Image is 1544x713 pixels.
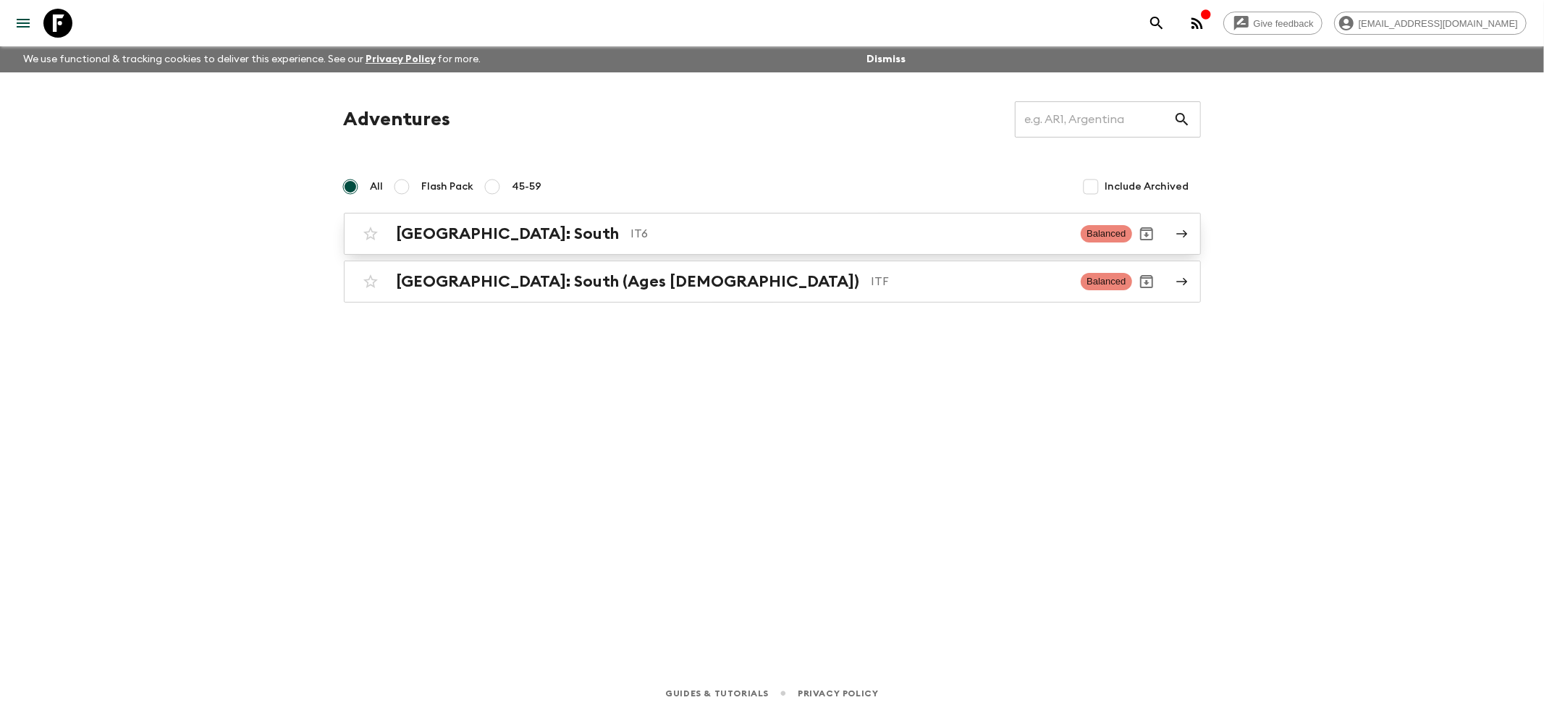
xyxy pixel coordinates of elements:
[344,105,451,134] h1: Adventures
[397,272,860,291] h2: [GEOGRAPHIC_DATA]: South (Ages [DEMOGRAPHIC_DATA])
[1105,180,1189,194] span: Include Archived
[1132,267,1161,296] button: Archive
[371,180,384,194] span: All
[1223,12,1322,35] a: Give feedback
[1351,18,1526,29] span: [EMAIL_ADDRESS][DOMAIN_NAME]
[1081,225,1131,242] span: Balanced
[1142,9,1171,38] button: search adventures
[344,261,1201,303] a: [GEOGRAPHIC_DATA]: South (Ages [DEMOGRAPHIC_DATA])ITFBalancedArchive
[872,273,1070,290] p: ITF
[863,49,909,69] button: Dismiss
[9,9,38,38] button: menu
[1015,99,1173,140] input: e.g. AR1, Argentina
[344,213,1201,255] a: [GEOGRAPHIC_DATA]: SouthIT6BalancedArchive
[1081,273,1131,290] span: Balanced
[631,225,1070,242] p: IT6
[665,685,769,701] a: Guides & Tutorials
[1246,18,1322,29] span: Give feedback
[422,180,474,194] span: Flash Pack
[1132,219,1161,248] button: Archive
[17,46,487,72] p: We use functional & tracking cookies to deliver this experience. See our for more.
[512,180,542,194] span: 45-59
[798,685,878,701] a: Privacy Policy
[1334,12,1527,35] div: [EMAIL_ADDRESS][DOMAIN_NAME]
[366,54,436,64] a: Privacy Policy
[397,224,620,243] h2: [GEOGRAPHIC_DATA]: South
